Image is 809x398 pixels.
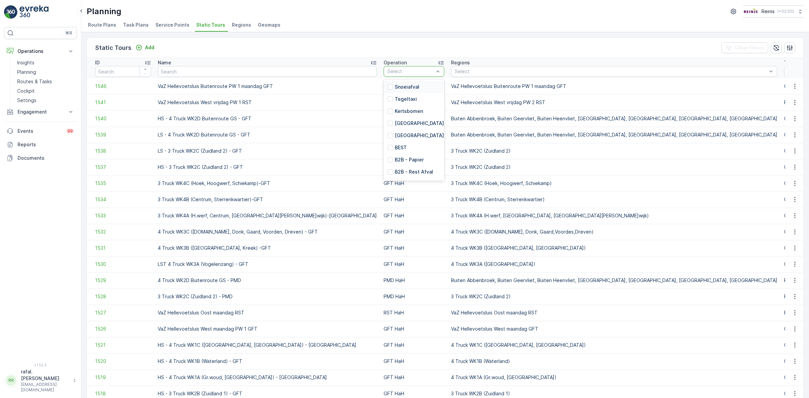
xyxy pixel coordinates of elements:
p: Operation [384,59,407,66]
p: 4 Truck WK3A ([GEOGRAPHIC_DATA]) [451,261,777,268]
p: 4 Truck WK3C ([DOMAIN_NAME], Donk, Gaard,Voordes,Dreven) [451,228,777,235]
p: Engagement [18,109,63,115]
a: 1527 [95,309,151,316]
p: GFT HaH [384,261,444,268]
a: 1530 [95,261,151,268]
a: 1538 [95,148,151,154]
p: 3 Truck WK4A (H.werf, [GEOGRAPHIC_DATA], [GEOGRAPHIC_DATA][PERSON_NAME]wijk) [451,212,777,219]
p: B2B - Papier [395,156,424,163]
p: Snoeiafval [395,84,419,90]
p: 3 Truck WK4C (Hoek, Hoogwerf, Schiekamp)-GFT [158,180,377,187]
p: [GEOGRAPHIC_DATA] [395,120,444,127]
p: Routes & Tasks [17,78,52,85]
a: 1540 [95,115,151,122]
p: GFT HaH [384,358,444,365]
a: 1537 [95,164,151,171]
p: HS - 4 Truck WK2D Buitenroute GS - GFT [158,115,377,122]
p: Reinis [761,8,775,15]
p: Name [158,59,171,66]
p: Select [387,68,434,75]
p: 3 Truck WK2C (Zuidland 2) [451,164,777,171]
p: B2B - Rest Afval [395,169,433,175]
p: Settings [17,97,36,104]
p: Kertsbomen [395,108,423,115]
a: 1519 [95,374,151,381]
p: 4 Truck WK3B ([GEOGRAPHIC_DATA], Kreek) -GFT [158,245,377,251]
p: 3 Truck WK4A (H.werf, Centrum, [GEOGRAPHIC_DATA][PERSON_NAME]wijk)-[GEOGRAPHIC_DATA] [158,212,377,219]
a: 1518 [95,390,151,397]
p: VaZ Hellevoetsluis West maandag GFT [451,326,777,332]
span: Route Plans [88,22,116,28]
a: Events99 [4,124,77,138]
p: HS - 4 Truck WK1C ([GEOGRAPHIC_DATA], [GEOGRAPHIC_DATA]) - [GEOGRAPHIC_DATA] [158,342,377,348]
img: logo [4,5,18,19]
p: 4 Truck WK3B ([GEOGRAPHIC_DATA], [GEOGRAPHIC_DATA]) [451,245,777,251]
p: PMD HaH [384,277,444,284]
span: Task Plans [123,22,149,28]
span: Service Points [155,22,189,28]
p: RST HaH [384,309,444,316]
a: 1541 [95,99,151,106]
p: 4 Truck WK1A (Gr.woud, [GEOGRAPHIC_DATA]) [451,374,777,381]
a: Cockpit [14,86,77,96]
p: HS - 4 Truck WK1A (Gr.woud, [GEOGRAPHIC_DATA]) - [GEOGRAPHIC_DATA] [158,374,377,381]
a: 1532 [95,228,151,235]
p: Buiten Abbenbroek, Buiten Geervliet, Buiten Heenvliet, [GEOGRAPHIC_DATA], [GEOGRAPHIC_DATA], [GEO... [451,277,777,284]
p: ID [95,59,100,66]
p: Reports [18,141,74,148]
p: ⌘B [65,30,72,36]
p: Add [145,44,154,51]
span: 1534 [95,196,151,203]
p: VaZ Hellevoetsluis West vrijdag PW 1 RST [158,99,377,106]
span: v 1.52.3 [4,363,77,367]
p: [GEOGRAPHIC_DATA] [395,132,444,139]
p: LS - 3 Truck WK2C (Zuidland 2) - GFT [158,148,377,154]
p: ( +02:00 ) [777,9,794,14]
p: Tegeltaxi [395,96,417,102]
span: Static Tours [196,22,225,28]
p: 3 Truck WK2C (Zuidland 2) [451,293,777,300]
p: Buiten Abbenbroek, Buiten Geervliet, Buiten Heenvliet, [GEOGRAPHIC_DATA], [GEOGRAPHIC_DATA], [GEO... [451,115,777,122]
p: Planning [87,6,121,17]
a: Settings [14,96,77,105]
a: Insights [14,58,77,67]
button: Engagement [4,105,77,119]
p: VaZ Hellevoetsluis West vrijdag PW 2 RST [451,99,777,106]
p: GFT HaH [384,326,444,332]
p: Documents [18,155,74,161]
button: Reinis(+02:00) [743,5,804,18]
p: GFT HaH [384,212,444,219]
input: Search [158,66,377,77]
p: Events [18,128,62,134]
p: GFT HaH [384,196,444,203]
p: 4 Truck WK1C ([GEOGRAPHIC_DATA], [GEOGRAPHIC_DATA]) [451,342,777,348]
span: 1529 [95,277,151,284]
p: 3 Truck WK2C (Zuidland 2) [451,148,777,154]
button: Clear Filters [721,42,768,53]
p: 99 [67,128,73,134]
a: 1546 [95,83,151,90]
span: 1539 [95,131,151,138]
a: Planning [14,67,77,77]
a: 1520 [95,358,151,365]
p: rafal.[PERSON_NAME] [21,368,69,382]
p: Regions [451,59,470,66]
p: 3 Truck WK4B (Centrum, Sterrenkwartier)-GFT [158,196,377,203]
p: Cockpit [17,88,35,94]
button: RRrafal.[PERSON_NAME][EMAIL_ADDRESS][DOMAIN_NAME] [4,368,77,393]
a: 1528 [95,293,151,300]
p: HS - 3 Truck WK2B (Zuidland 1) - GFT [158,390,377,397]
p: GFT HaH [384,390,444,397]
p: 3 Truck WK2B (Zuidland 1) [451,390,777,397]
button: Add [133,43,157,52]
span: 1521 [95,342,151,348]
p: GFT HaH [384,228,444,235]
span: Regions [232,22,251,28]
